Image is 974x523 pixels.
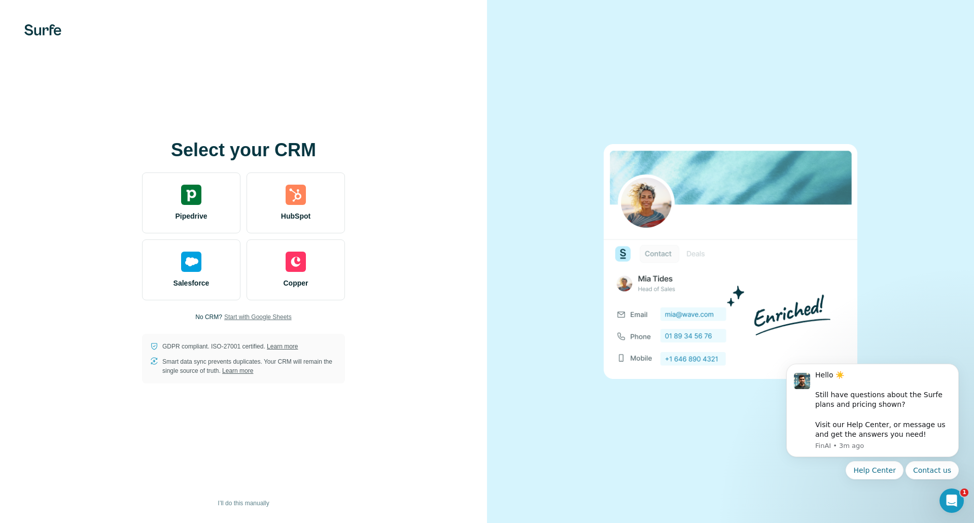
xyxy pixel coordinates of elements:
span: 1 [960,489,968,497]
a: Learn more [267,343,298,350]
img: Surfe's logo [24,24,61,36]
span: I’ll do this manually [218,499,269,508]
img: none image [604,144,857,379]
img: hubspot's logo [286,185,306,205]
button: I’ll do this manually [211,496,276,511]
img: pipedrive's logo [181,185,201,205]
p: GDPR compliant. ISO-27001 certified. [162,342,298,351]
span: Copper [284,278,308,288]
span: Pipedrive [175,211,207,221]
p: No CRM? [195,312,222,322]
iframe: Intercom live chat [940,489,964,513]
p: Smart data sync prevents duplicates. Your CRM will remain the single source of truth. [162,357,337,375]
h1: Select your CRM [142,140,345,160]
button: Start with Google Sheets [224,312,292,322]
iframe: Intercom notifications message [771,330,974,496]
span: HubSpot [281,211,310,221]
img: copper's logo [286,252,306,272]
a: Learn more [222,367,253,374]
span: Salesforce [173,278,210,288]
img: salesforce's logo [181,252,201,272]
